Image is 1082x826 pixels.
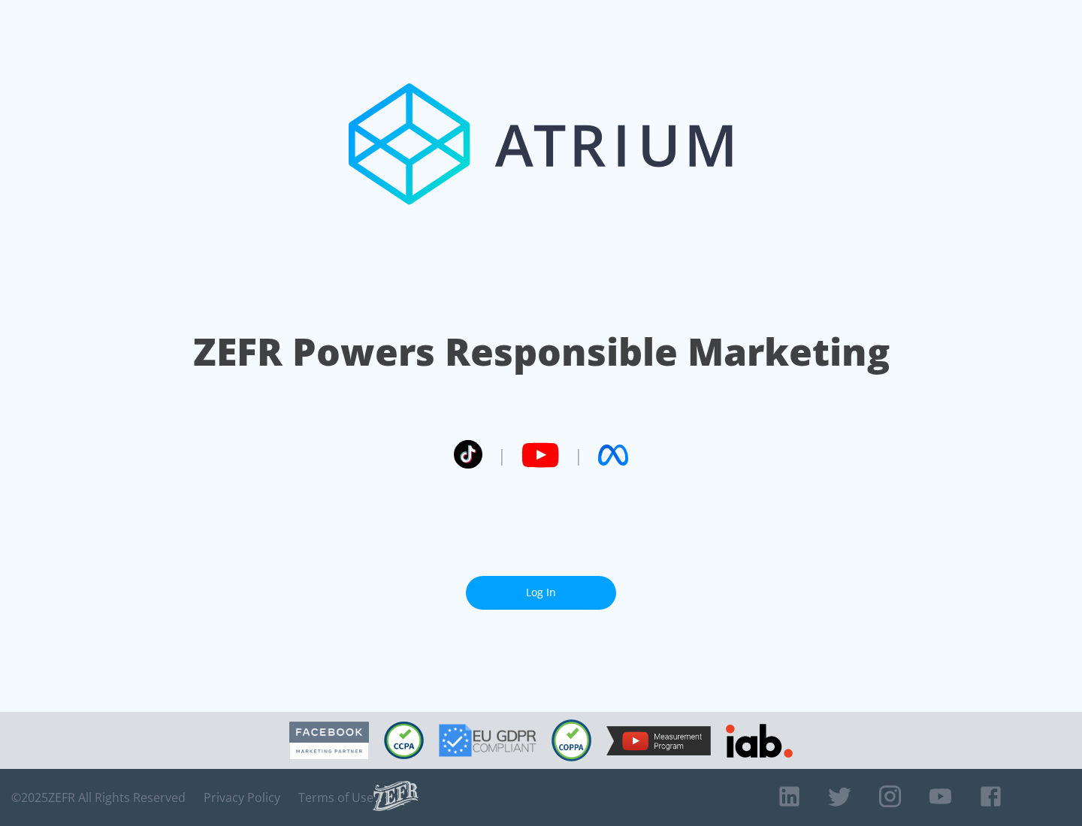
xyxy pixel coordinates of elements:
span: © 2025 ZEFR All Rights Reserved [11,790,186,805]
img: IAB [726,724,793,758]
a: Privacy Policy [204,790,280,805]
a: Log In [466,576,616,610]
span: | [574,444,583,466]
a: Terms of Use [298,790,373,805]
img: COPPA Compliant [552,719,591,761]
img: CCPA Compliant [384,722,424,759]
h1: ZEFR Powers Responsible Marketing [193,326,890,378]
span: | [497,444,506,466]
img: Facebook Marketing Partner [289,722,369,760]
img: YouTube Measurement Program [606,726,711,755]
img: GDPR Compliant [439,724,536,757]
